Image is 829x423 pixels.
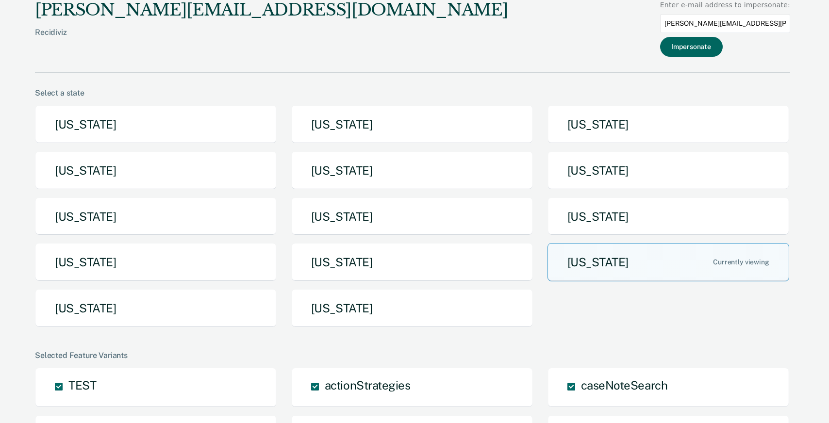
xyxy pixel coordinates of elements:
[581,378,667,392] span: caseNoteSearch
[291,243,533,281] button: [US_STATE]
[35,197,277,236] button: [US_STATE]
[547,197,789,236] button: [US_STATE]
[35,151,277,190] button: [US_STATE]
[325,378,410,392] span: actionStrategies
[291,197,533,236] button: [US_STATE]
[68,378,96,392] span: TEST
[291,105,533,144] button: [US_STATE]
[547,151,789,190] button: [US_STATE]
[35,243,277,281] button: [US_STATE]
[547,105,789,144] button: [US_STATE]
[35,351,790,360] div: Selected Feature Variants
[291,289,533,327] button: [US_STATE]
[35,28,508,52] div: Recidiviz
[291,151,533,190] button: [US_STATE]
[35,289,277,327] button: [US_STATE]
[35,88,790,98] div: Select a state
[35,105,277,144] button: [US_STATE]
[547,243,789,281] button: [US_STATE]
[660,37,723,57] button: Impersonate
[660,14,790,33] input: Enter an email to impersonate...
